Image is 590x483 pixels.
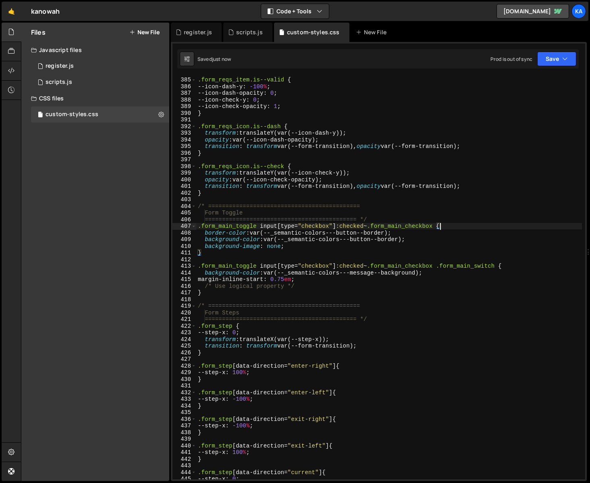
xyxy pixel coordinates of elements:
[46,79,72,86] div: scripts.js
[172,323,196,330] div: 422
[31,6,60,16] div: kanowah
[172,356,196,363] div: 427
[172,270,196,277] div: 414
[172,443,196,450] div: 440
[172,363,196,370] div: 428
[172,329,196,336] div: 423
[21,42,169,58] div: Javascript files
[129,29,160,35] button: New File
[172,110,196,117] div: 390
[571,4,586,19] a: Ka
[172,190,196,197] div: 402
[172,296,196,303] div: 418
[172,156,196,163] div: 397
[172,230,196,237] div: 408
[172,103,196,110] div: 389
[172,396,196,403] div: 433
[172,449,196,456] div: 441
[172,303,196,310] div: 419
[172,170,196,177] div: 399
[197,56,231,62] div: Saved
[172,183,196,190] div: 401
[172,83,196,90] div: 386
[184,28,212,36] div: register.js
[172,196,196,203] div: 403
[172,137,196,144] div: 394
[172,336,196,343] div: 424
[172,217,196,223] div: 406
[212,56,231,62] div: just now
[172,343,196,350] div: 425
[287,28,340,36] div: custom-styles.css
[172,416,196,423] div: 436
[172,409,196,416] div: 435
[172,350,196,356] div: 426
[46,62,74,70] div: register.js
[172,429,196,436] div: 438
[172,289,196,296] div: 417
[356,28,390,36] div: New File
[236,28,263,36] div: scripts.js
[172,143,196,150] div: 395
[172,456,196,463] div: 442
[261,4,329,19] button: Code + Tools
[172,369,196,376] div: 429
[172,117,196,123] div: 391
[21,90,169,106] div: CSS files
[537,52,576,66] button: Save
[172,123,196,130] div: 392
[172,403,196,410] div: 434
[172,462,196,469] div: 443
[172,150,196,157] div: 396
[172,210,196,217] div: 405
[172,436,196,443] div: 439
[31,74,169,90] div: 9382/24789.js
[490,56,532,62] div: Prod is out of sync
[172,177,196,183] div: 400
[172,283,196,290] div: 416
[172,236,196,243] div: 409
[31,58,169,74] div: 9382/20687.js
[172,276,196,283] div: 415
[172,376,196,383] div: 430
[172,90,196,97] div: 387
[172,97,196,104] div: 388
[172,423,196,429] div: 437
[172,77,196,83] div: 385
[172,263,196,270] div: 413
[172,130,196,137] div: 393
[172,469,196,476] div: 444
[2,2,21,21] a: 🤙
[172,163,196,170] div: 398
[172,316,196,323] div: 421
[172,203,196,210] div: 404
[172,250,196,256] div: 411
[172,383,196,389] div: 431
[31,106,169,123] div: 9382/20450.css
[172,476,196,483] div: 445
[46,111,98,118] div: custom-styles.css
[172,256,196,263] div: 412
[172,223,196,230] div: 407
[497,4,569,19] a: [DOMAIN_NAME]
[31,28,46,37] h2: Files
[172,389,196,396] div: 432
[172,310,196,316] div: 420
[172,243,196,250] div: 410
